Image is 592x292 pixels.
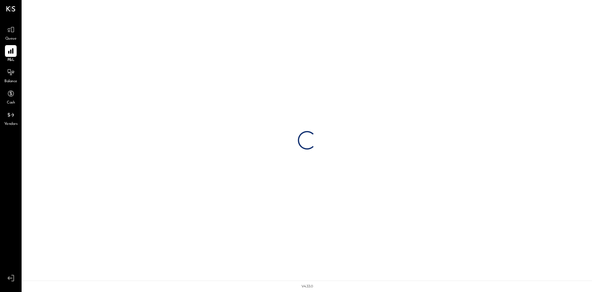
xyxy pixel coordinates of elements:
span: Cash [7,100,15,106]
div: v 4.33.0 [302,284,313,289]
span: Balance [4,79,17,84]
a: P&L [0,45,21,63]
span: P&L [7,57,14,63]
span: Vendors [4,121,18,127]
a: Queue [0,24,21,42]
a: Vendors [0,109,21,127]
a: Cash [0,88,21,106]
span: Queue [5,36,17,42]
a: Balance [0,66,21,84]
